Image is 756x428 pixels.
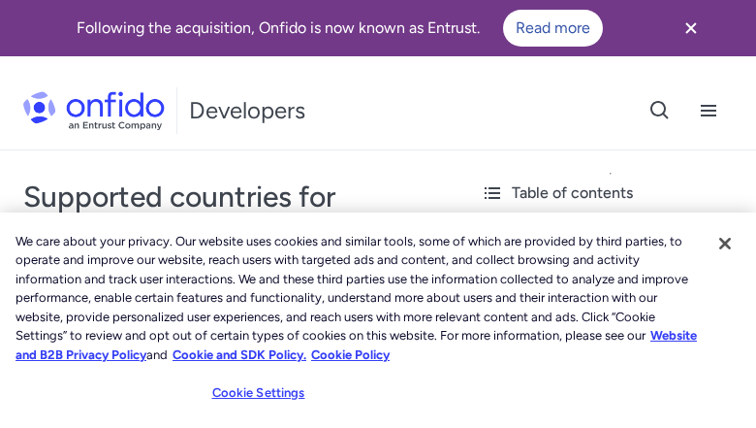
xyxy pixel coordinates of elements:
[311,347,390,362] a: Cookie Policy
[23,10,655,47] div: Following the acquisition, Onfido is now known as Entrust.
[23,178,442,255] h1: Supported countries for Identity Enhanced reports
[697,99,720,122] svg: Open navigation menu button
[481,181,740,205] div: Table of contents
[679,16,703,40] svg: Close banner
[704,222,746,265] button: Close
[503,10,603,47] a: Read more
[189,95,305,126] h1: Developers
[684,86,733,135] button: Open navigation menu button
[173,347,306,362] a: Cookie and SDK Policy.
[648,99,672,122] svg: Open search button
[16,328,697,362] a: More information about our cookie policy., opens in a new tab
[636,86,684,135] button: Open search button
[23,91,165,130] img: Onfido Logo
[198,374,319,412] button: Cookie Settings
[16,232,703,365] div: We care about your privacy. Our website uses cookies and similar tools, some of which are provide...
[655,4,727,52] button: Close banner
